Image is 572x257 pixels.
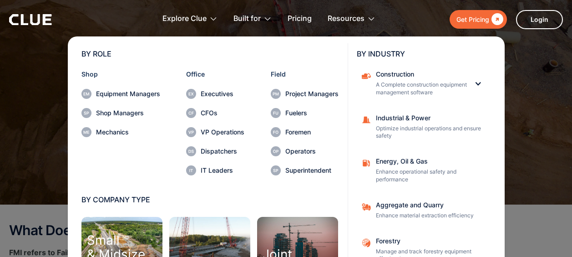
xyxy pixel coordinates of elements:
[376,202,485,208] div: Aggregate and Quarry
[81,127,160,137] a: Mechanics
[285,167,339,174] div: Superintendent
[271,108,339,118] a: Fuelers
[376,125,485,140] p: Optimize industrial operations and ensure safety
[516,10,563,29] a: Login
[376,71,467,77] div: Construction
[96,110,160,116] div: Shop Managers
[233,5,272,33] div: Built for
[271,146,339,156] a: Operators
[186,165,244,175] a: IT Leaders
[361,158,371,168] img: fleet fuel icon
[489,14,503,25] div: 
[186,108,244,118] a: CFOs
[81,89,160,99] a: Equipment Managers
[201,91,244,97] div: Executives
[361,71,371,81] img: Construction
[186,71,244,77] div: Office
[357,110,491,145] a: Industrial & PowerOptimize industrial operations and ensure safety
[271,127,339,137] a: Foremen
[376,158,485,164] div: Energy, Oil & Gas
[328,5,364,33] div: Resources
[376,168,485,184] p: Enhance operational safety and performance
[285,148,339,154] div: Operators
[361,238,371,248] img: Aggregate and Quarry
[285,129,339,135] div: Foremen
[96,129,160,135] div: Mechanics
[357,67,473,101] a: ConstructionA Complete construction equipment management software
[450,10,507,29] a: Get Pricing
[162,5,207,33] div: Explore Clue
[81,50,339,57] div: BY ROLE
[376,212,485,220] p: Enhance material extraction efficiency
[186,127,244,137] a: VP Operations
[357,50,491,57] div: BY INDUSTRY
[357,67,491,101] div: ConstructionConstructionA Complete construction equipment management software
[357,154,491,188] a: Energy, Oil & GasEnhance operational safety and performance
[357,197,491,224] a: Aggregate and QuarryEnhance material extraction efficiency
[81,108,160,118] a: Shop Managers
[233,5,261,33] div: Built for
[201,129,244,135] div: VP Operations
[201,167,244,174] div: IT Leaders
[162,5,218,33] div: Explore Clue
[271,165,339,175] a: Superintendent
[186,146,244,156] a: Dispatchers
[288,5,312,33] a: Pricing
[376,238,485,244] div: Forestry
[361,115,371,125] img: Construction cone icon
[328,5,375,33] div: Resources
[201,110,244,116] div: CFOs
[376,81,467,97] p: A Complete construction equipment management software
[201,148,244,154] div: Dispatchers
[81,196,339,203] div: BY COMPANY TYPE
[456,14,489,25] div: Get Pricing
[186,89,244,99] a: Executives
[285,91,339,97] div: Project Managers
[81,71,160,77] div: Shop
[96,91,160,97] div: Equipment Managers
[9,34,563,257] nav: Built for
[376,115,485,121] div: Industrial & Power
[271,71,339,77] div: Field
[285,110,339,116] div: Fuelers
[361,202,371,212] img: Aggregate and Quarry
[271,89,339,99] a: Project Managers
